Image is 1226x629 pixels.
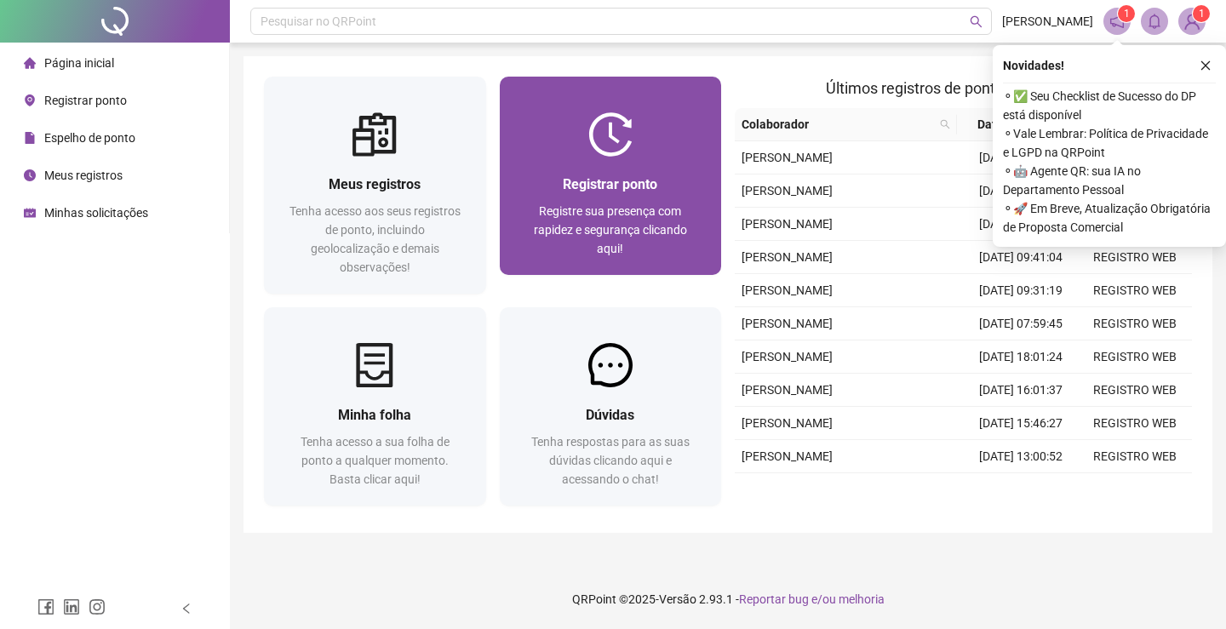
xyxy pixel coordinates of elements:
a: Registrar pontoRegistre sua presença com rapidez e segurança clicando aqui! [500,77,722,275]
span: Meus registros [44,169,123,182]
span: search [940,119,950,129]
span: Tenha respostas para as suas dúvidas clicando aqui e acessando o chat! [531,435,690,486]
span: Novidades ! [1003,56,1064,75]
td: REGISTRO WEB [1078,241,1192,274]
td: REGISTRO WEB [1078,374,1192,407]
span: instagram [89,598,106,615]
td: [DATE] 18:01:24 [964,340,1078,374]
span: search [970,15,983,28]
span: ⚬ ✅ Seu Checklist de Sucesso do DP está disponível [1003,87,1216,124]
span: Versão [659,592,696,606]
span: home [24,57,36,69]
span: file [24,132,36,144]
span: bell [1147,14,1162,29]
span: [PERSON_NAME] [742,184,833,197]
span: [PERSON_NAME] [1002,12,1093,31]
sup: 1 [1118,5,1135,22]
td: [DATE] 11:30:31 [964,473,1078,506]
td: REGISTRO WEB [1078,407,1192,440]
td: REGISTRO WEB [1078,340,1192,374]
span: ⚬ 🚀 Em Breve, Atualização Obrigatória de Proposta Comercial [1003,199,1216,237]
span: [PERSON_NAME] [742,317,833,330]
span: environment [24,94,36,106]
span: Registrar ponto [563,176,657,192]
span: [PERSON_NAME] [742,250,833,264]
span: ⚬ Vale Lembrar: Política de Privacidade e LGPD na QRPoint [1003,124,1216,162]
span: close [1200,60,1212,71]
footer: QRPoint © 2025 - 2.93.1 - [230,569,1226,629]
span: search [937,112,954,137]
span: Reportar bug e/ou melhoria [739,592,885,606]
td: [DATE] 18:00:32 [964,141,1078,174]
span: notification [1109,14,1125,29]
span: Tenha acesso aos seus registros de ponto, incluindo geolocalização e demais observações! [289,204,461,274]
span: facebook [37,598,54,615]
td: REGISTRO WEB [1078,307,1192,340]
span: ⚬ 🤖 Agente QR: sua IA no Departamento Pessoal [1003,162,1216,199]
sup: Atualize o seu contato no menu Meus Dados [1193,5,1210,22]
span: left [180,603,192,615]
span: [PERSON_NAME] [742,151,833,164]
td: [DATE] 09:31:19 [964,274,1078,307]
span: [PERSON_NAME] [742,383,833,397]
td: [DATE] 16:01:37 [964,374,1078,407]
a: DúvidasTenha respostas para as suas dúvidas clicando aqui e acessando o chat! [500,307,722,506]
span: [PERSON_NAME] [742,449,833,463]
span: Últimos registros de ponto sincronizados [826,79,1101,97]
td: [DATE] 09:41:04 [964,241,1078,274]
td: REGISTRO WEB [1078,473,1192,506]
td: REGISTRO WEB [1078,274,1192,307]
span: Tenha acesso a sua folha de ponto a qualquer momento. Basta clicar aqui! [301,435,450,486]
span: [PERSON_NAME] [742,283,833,297]
span: Espelho de ponto [44,131,135,145]
span: Colaborador [742,115,933,134]
img: 89352 [1179,9,1205,34]
a: Minha folhaTenha acesso a sua folha de ponto a qualquer momento. Basta clicar aqui! [264,307,486,506]
span: Data/Hora [964,115,1048,134]
span: Minha folha [338,407,411,423]
span: [PERSON_NAME] [742,217,833,231]
span: clock-circle [24,169,36,181]
a: Meus registrosTenha acesso aos seus registros de ponto, incluindo geolocalização e demais observa... [264,77,486,294]
td: [DATE] 13:00:52 [964,440,1078,473]
span: 1 [1199,8,1205,20]
span: schedule [24,207,36,219]
td: [DATE] 11:30:32 [964,208,1078,241]
span: linkedin [63,598,80,615]
td: [DATE] 15:46:27 [964,407,1078,440]
span: [PERSON_NAME] [742,416,833,430]
span: Página inicial [44,56,114,70]
span: Dúvidas [586,407,634,423]
span: [PERSON_NAME] [742,350,833,363]
span: Meus registros [329,176,421,192]
td: REGISTRO WEB [1078,440,1192,473]
span: 1 [1124,8,1130,20]
th: Data/Hora [957,108,1068,141]
td: [DATE] 13:00:20 [964,174,1078,208]
span: Registre sua presença com rapidez e segurança clicando aqui! [534,204,687,255]
span: Registrar ponto [44,94,127,107]
td: [DATE] 07:59:45 [964,307,1078,340]
span: Minhas solicitações [44,206,148,220]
